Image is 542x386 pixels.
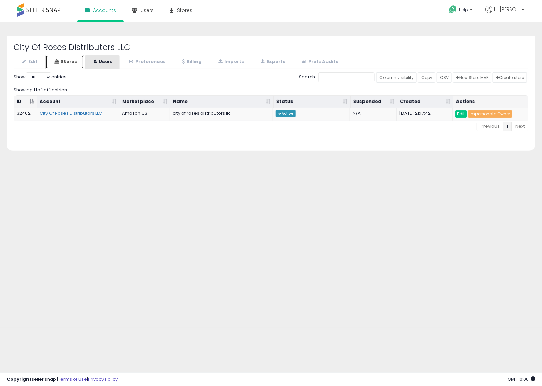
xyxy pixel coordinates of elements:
th: Actions [453,96,529,108]
span: Users [141,7,154,14]
i: Get Help [449,5,457,14]
h2: City Of Roses Distributors LLC [14,43,528,52]
span: Copy [421,75,432,80]
a: Exports [252,55,293,69]
td: 32402 [14,108,37,121]
div: Showing 1 to 1 of 1 entries [14,84,528,93]
a: New Store MVP [453,72,491,83]
a: Create store [493,72,527,83]
td: N/A [350,108,397,121]
a: Preferences [120,55,173,69]
label: Show entries [14,72,67,82]
a: 1 [503,122,512,131]
a: Impersonate Owner [468,110,512,118]
span: Stores [177,7,192,14]
a: Edit [455,110,467,118]
th: Marketplace: activate to sort column ascending [119,96,170,108]
a: Previous [477,122,503,131]
span: CSV [440,75,449,80]
input: Search: [318,72,375,82]
th: Created: activate to sort column ascending [397,96,453,108]
th: Suspended: activate to sort column ascending [351,96,397,108]
select: Showentries [26,72,51,82]
a: City Of Roses Distributors LLC [40,110,102,116]
a: Edit [14,55,45,69]
a: Hi [PERSON_NAME] [485,6,524,21]
span: Column visibility [379,75,414,80]
span: Active [276,110,296,117]
a: Imports [209,55,251,69]
a: Next [511,122,528,131]
span: Help [459,7,468,13]
a: CSV [437,72,452,83]
span: Accounts [93,7,116,14]
th: ID: activate to sort column descending [14,96,37,108]
a: Prefs Audits [293,55,345,69]
th: Account: activate to sort column ascending [37,96,119,108]
label: Search: [299,72,375,82]
td: city of roses distributors llc [170,108,273,121]
th: Name: activate to sort column ascending [170,96,274,108]
td: [DATE] 21:17:42 [397,108,453,121]
a: Stores [45,55,84,69]
a: Column visibility [376,72,417,83]
th: Status: activate to sort column ascending [274,96,351,108]
a: Billing [173,55,209,69]
span: Create store [496,75,524,80]
a: Users [85,55,120,69]
span: Hi [PERSON_NAME] [494,6,520,13]
td: Amazon US [119,108,170,121]
a: Copy [418,72,435,83]
span: New Store MVP [456,75,488,80]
